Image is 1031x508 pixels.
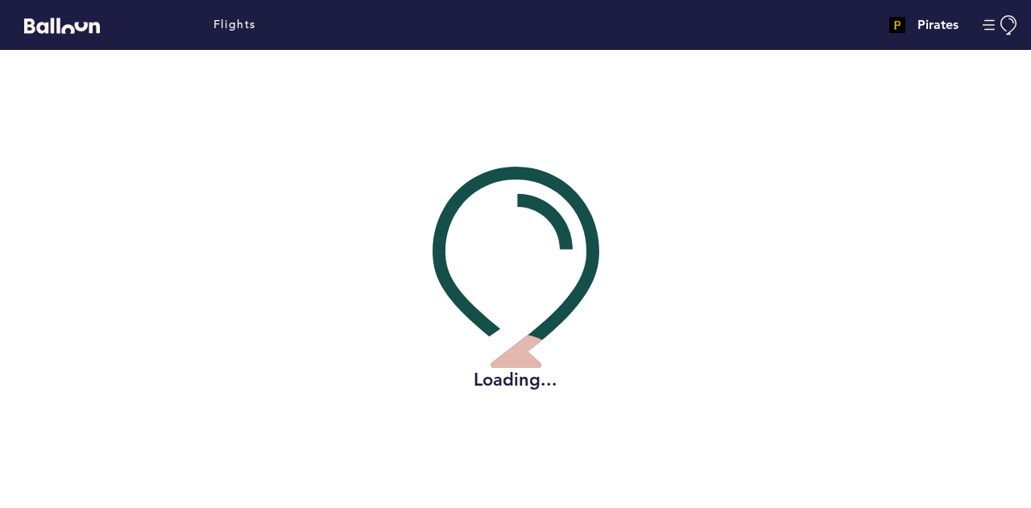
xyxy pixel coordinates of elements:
[12,16,100,33] a: Balloon
[917,15,959,35] h4: Pirates
[983,15,1019,35] button: Manage Account
[213,16,256,34] a: Flights
[433,368,599,392] h2: Loading...
[24,18,100,34] svg: Balloon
